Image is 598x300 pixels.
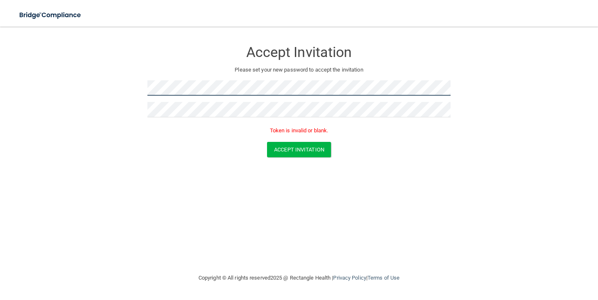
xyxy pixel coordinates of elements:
p: Please set your new password to accept the invitation [154,65,444,75]
p: Token is invalid or blank. [147,126,451,136]
img: bridge_compliance_login_screen.278c3ca4.svg [12,7,89,24]
a: Terms of Use [368,275,399,281]
h3: Accept Invitation [147,45,451,60]
iframe: Drift Widget Chat Controller [454,249,588,282]
button: Accept Invitation [267,142,331,157]
a: Privacy Policy [333,275,366,281]
div: Copyright © All rights reserved 2025 @ Rectangle Health | | [147,265,451,291]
